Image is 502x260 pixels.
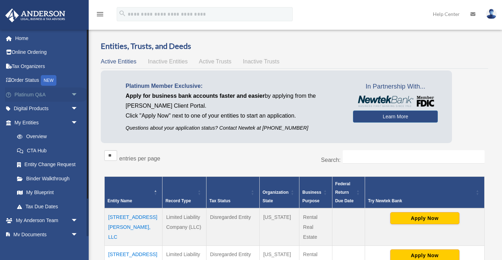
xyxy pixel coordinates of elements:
[353,81,438,92] span: In Partnership With...
[357,96,434,107] img: NewtekBankLogoSM.png
[105,208,162,246] td: [STREET_ADDRESS][PERSON_NAME], LLC
[206,176,259,208] th: Tax Status: Activate to sort
[96,10,104,18] i: menu
[71,214,85,228] span: arrow_drop_down
[126,91,342,111] p: by applying from the [PERSON_NAME] Client Portal.
[335,181,354,203] span: Federal Return Due Date
[10,199,85,214] a: Tax Due Dates
[3,9,67,22] img: Anderson Advisors Platinum Portal
[302,190,321,203] span: Business Purpose
[96,12,104,18] a: menu
[353,111,438,123] a: Learn More
[5,102,89,116] a: Digital Productsarrow_drop_down
[105,176,162,208] th: Entity Name: Activate to invert sorting
[107,198,132,203] span: Entity Name
[259,208,299,246] td: [US_STATE]
[368,197,474,205] div: Try Newtek Bank
[486,9,497,19] img: User Pic
[101,58,136,64] span: Active Entities
[71,227,85,242] span: arrow_drop_down
[5,31,89,45] a: Home
[126,111,342,121] p: Click "Apply Now" next to one of your entities to start an application.
[126,81,342,91] p: Platinum Member Exclusive:
[5,45,89,60] a: Online Ordering
[126,124,342,132] p: Questions about your application status? Contact Newtek at [PHONE_NUMBER]
[10,143,85,158] a: CTA Hub
[5,73,89,88] a: Order StatusNEW
[71,115,85,130] span: arrow_drop_down
[162,208,206,246] td: Limited Liability Company (LLC)
[10,171,85,186] a: Binder Walkthrough
[259,176,299,208] th: Organization State: Activate to sort
[5,227,89,242] a: My Documentsarrow_drop_down
[126,93,265,99] span: Apply for business bank accounts faster and easier
[165,198,191,203] span: Record Type
[209,198,231,203] span: Tax Status
[118,10,126,17] i: search
[243,58,280,64] span: Inactive Trusts
[332,176,365,208] th: Federal Return Due Date: Activate to sort
[148,58,188,64] span: Inactive Entities
[5,115,85,130] a: My Entitiesarrow_drop_down
[10,186,85,200] a: My Blueprint
[263,190,288,203] span: Organization State
[71,87,85,102] span: arrow_drop_down
[199,58,232,64] span: Active Trusts
[299,176,332,208] th: Business Purpose: Activate to sort
[101,41,488,52] h3: Entities, Trusts, and Deeds
[162,176,206,208] th: Record Type: Activate to sort
[10,130,82,144] a: Overview
[10,158,85,172] a: Entity Change Request
[41,75,56,86] div: NEW
[206,208,259,246] td: Disregarded Entity
[71,102,85,116] span: arrow_drop_down
[5,214,89,228] a: My Anderson Teamarrow_drop_down
[390,212,459,224] button: Apply Now
[5,87,89,102] a: Platinum Q&Aarrow_drop_down
[5,59,89,73] a: Tax Organizers
[119,156,160,162] label: entries per page
[365,176,485,208] th: Try Newtek Bank : Activate to sort
[299,208,332,246] td: Rental Real Estate
[321,157,341,163] label: Search:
